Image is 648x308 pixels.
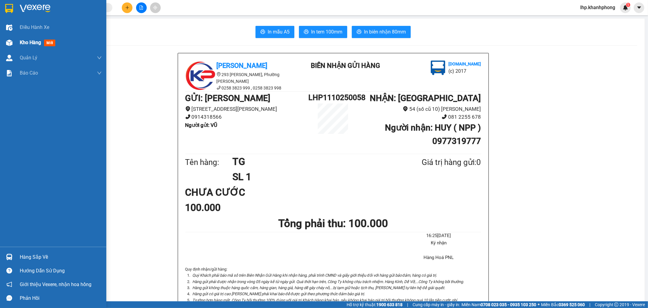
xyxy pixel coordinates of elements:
[66,8,81,22] img: logo.jpg
[136,2,147,13] button: file-add
[232,154,392,169] h1: TG
[185,85,295,91] li: 0258 3823 999 , 0258 3823 998
[20,23,49,31] span: Điều hành xe
[396,240,481,247] li: Ký nhận
[20,294,102,303] div: Phản hồi
[448,67,481,75] li: (c) 2017
[193,285,445,290] i: Hàng gửi không thuộc hàng quốc cấm, hàng gian, hàng giả, hàng dễ gây cháy nổ,...bị tạm giữ hoặc t...
[185,61,216,91] img: logo.jpg
[51,29,84,37] li: (c) 2017
[193,298,458,303] i: Trường hợp hàng mất, Công Ty bồi thường 100% đúng với giá trị Khách Hàng khai báo, nếu không khai...
[311,28,342,36] span: In tem 100mm
[193,273,437,278] i: Quý Khách phải báo mã số trên Biên Nhận Gửi Hàng khi nhận hàng, phải trình CMND và giấy giới thiệ...
[153,5,157,10] span: aim
[8,8,38,38] img: logo.jpg
[20,253,102,262] div: Hàng sắp về
[185,105,309,113] li: [STREET_ADDRESS][PERSON_NAME]
[6,254,12,260] img: warehouse-icon
[304,29,309,35] span: printer
[20,69,38,77] span: Báo cáo
[39,9,58,48] b: BIÊN NHẬN GỬI HÀNG
[442,114,447,119] span: phone
[385,123,481,146] b: Người nhận : HUY ( NPP ) 0977319777
[255,26,294,38] button: printerIn mẫu A5
[614,303,619,307] span: copyright
[589,301,590,308] span: |
[392,156,481,169] div: Giá trị hàng gửi: 0
[396,254,481,261] li: Hàng Hoá PNL
[575,4,620,11] span: lhp.khanhphong
[185,215,481,232] h1: Tổng phải thu: 100.000
[185,71,295,85] li: 293 [PERSON_NAME], Phường [PERSON_NAME]
[122,2,132,13] button: plus
[364,28,406,36] span: In biên nhận 80mm
[20,281,91,288] span: Giới thiệu Vexere, nhận hoa hồng
[461,301,536,308] span: Miền Nam
[376,302,403,307] strong: 1900 633 818
[623,5,628,10] img: icon-new-feature
[407,301,408,308] span: |
[6,268,12,274] span: question-circle
[185,185,283,215] div: CHƯA CƯỚC 100.000
[636,5,642,10] span: caret-down
[358,113,481,121] li: 081 2255 678
[193,292,365,296] i: Hàng gửi có giá trị cao [PERSON_NAME] phải khai báo để được gửi theo phương thức đảm bảo giá trị.
[185,113,309,121] li: 0914318566
[185,156,233,169] div: Tên hàng:
[311,62,380,69] b: BIÊN NHẬN GỬI HÀNG
[185,93,271,103] b: GỬI : [PERSON_NAME]
[308,92,358,103] h1: LHP1110250058
[634,2,644,13] button: caret-down
[139,5,143,10] span: file-add
[299,26,347,38] button: printerIn tem 100mm
[538,303,540,306] span: ⚪️
[6,282,12,287] span: notification
[217,62,268,69] b: [PERSON_NAME]
[347,301,403,308] span: Hỗ trợ kỹ thuật:
[627,3,629,7] span: 1
[193,279,464,284] i: Hàng gửi phải được nhận trong vòng 05 ngày kể từ ngày gửi. Quá thời hạn trên, Công Ty không chịu ...
[20,40,41,45] span: Kho hàng
[185,106,190,111] span: environment
[20,266,102,275] div: Hướng dẫn sử dụng
[217,72,221,76] span: environment
[358,105,481,113] li: 54 (số cũ 10) [PERSON_NAME]
[481,302,536,307] strong: 0708 023 035 - 0935 103 250
[6,295,12,301] span: message
[44,40,55,46] span: mới
[185,114,190,119] span: phone
[6,24,12,31] img: warehouse-icon
[125,5,129,10] span: plus
[448,61,481,66] b: [DOMAIN_NAME]
[20,54,37,61] span: Quản Lý
[559,302,585,307] strong: 0369 525 060
[352,26,411,38] button: printerIn biên nhận 80mm
[8,39,34,68] b: [PERSON_NAME]
[541,301,585,308] span: Miền Bắc
[268,28,290,36] span: In mẫu A5
[626,3,630,7] sup: 1
[217,86,221,90] span: phone
[6,70,12,76] img: solution-icon
[185,122,218,128] b: Người gửi : VŨ
[431,61,445,75] img: logo.jpg
[403,106,408,111] span: environment
[97,55,102,60] span: down
[370,93,481,103] b: NHẬN : [GEOGRAPHIC_DATA]
[6,55,12,61] img: warehouse-icon
[51,23,84,28] b: [DOMAIN_NAME]
[413,301,460,308] span: Cung cấp máy in - giấy in:
[5,4,13,13] img: logo-vxr
[260,29,265,35] span: printer
[232,169,392,184] h1: SL 1
[97,71,102,75] span: down
[150,2,161,13] button: aim
[396,232,481,240] li: 16:25[DATE]
[6,40,12,46] img: warehouse-icon
[357,29,362,35] span: printer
